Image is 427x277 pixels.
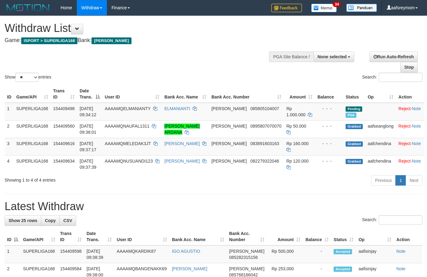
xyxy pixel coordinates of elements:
th: Op: activate to sort column ascending [356,228,394,245]
span: [DATE] 09:37:17 [80,141,96,152]
a: Reject [398,141,411,146]
span: Copy 0895807070070 to clipboard [250,124,281,129]
img: Feedback.jpg [271,4,302,12]
span: Show 25 rows [9,218,37,223]
a: Reject [398,106,411,111]
th: ID: activate to sort column descending [5,228,21,245]
input: Search: [379,215,422,225]
span: [DATE] 09:34:12 [80,106,96,117]
span: [PERSON_NAME] [92,37,131,44]
span: 154409498 [53,106,75,111]
label: Search: [362,215,422,225]
a: [PERSON_NAME] [164,141,200,146]
span: 154409560 [53,124,75,129]
th: Bank Acc. Name: activate to sort column ascending [170,228,227,245]
a: Stop [400,62,418,72]
td: aafchendina [365,155,396,173]
span: None selected [318,54,347,59]
a: [PERSON_NAME] [172,266,207,271]
a: Next [405,175,422,186]
td: AAAAMQKARDIK87 [114,245,170,263]
th: Op: activate to sort column ascending [365,85,396,103]
div: PGA Site Balance / [269,52,313,62]
a: Copy [41,215,60,226]
td: aafseanglong [365,120,396,138]
span: [PERSON_NAME] [229,266,264,271]
span: Accepted [334,249,352,254]
span: 154409616 [53,141,75,146]
span: Rp 120.000 [286,159,308,164]
th: Status: activate to sort column ascending [331,228,356,245]
a: Note [396,249,405,254]
span: Grabbed [346,141,363,147]
th: Action [396,85,424,103]
span: Copy 083891603163 to clipboard [250,141,279,146]
th: Balance [315,85,343,103]
a: Reject [398,159,411,164]
a: [PERSON_NAME] ARDANA [164,124,200,135]
td: 1 [5,245,21,263]
h1: Latest Withdraw [5,200,422,213]
span: Pending [346,106,362,112]
div: Showing 1 to 4 of 4 entries [5,175,173,183]
input: Search: [379,73,422,82]
a: Reject [398,124,411,129]
td: 2 [5,120,14,138]
td: - [303,245,331,263]
td: [DATE] 09:38:39 [84,245,114,263]
img: MOTION_logo.png [5,3,51,12]
td: 154409598 [58,245,84,263]
div: - - - [317,106,341,112]
span: Grabbed [346,124,363,129]
th: Date Trans.: activate to sort column ascending [84,228,114,245]
th: Bank Acc. Name: activate to sort column ascending [162,85,209,103]
td: · [396,103,424,121]
select: Showentries [15,73,38,82]
th: Amount: activate to sort column ascending [267,228,303,245]
th: Status [343,85,365,103]
td: aafchendina [365,138,396,155]
th: Trans ID: activate to sort column ascending [58,228,84,245]
a: Note [412,124,421,129]
a: Show 25 rows [5,215,41,226]
th: Trans ID: activate to sort column ascending [51,85,77,103]
th: Game/API: activate to sort column ascending [21,228,58,245]
th: Game/API: activate to sort column ascending [14,85,51,103]
a: CSV [59,215,76,226]
a: Run Auto-Refresh [370,52,418,62]
span: AAAAMQELMANIANTY [105,106,151,111]
span: [DATE] 09:37:39 [80,159,96,170]
span: 34 [333,2,341,7]
label: Search: [362,73,422,82]
span: 154409634 [53,159,75,164]
div: - - - [317,158,341,164]
label: Show entries [5,73,51,82]
img: Button%20Memo.svg [311,4,337,12]
h1: Withdraw List [5,22,279,34]
span: [DATE] 09:36:01 [80,124,96,135]
span: Grabbed [346,159,363,164]
a: Note [396,266,405,271]
span: Rp 1.000.000 [286,106,305,117]
span: AAAAMQNAUFAL1311 [105,124,150,129]
th: Date Trans.: activate to sort column descending [77,85,102,103]
a: IGO AGUSTIO [172,249,200,254]
span: AAAAMQNUSUANDI123 [105,159,153,164]
td: · [396,138,424,155]
a: Note [412,159,421,164]
td: SUPERLIGA168 [14,120,51,138]
span: [PERSON_NAME] [211,106,247,111]
th: User ID: activate to sort column ascending [114,228,170,245]
span: CSV [63,218,72,223]
th: Bank Acc. Number: activate to sort column ascending [227,228,267,245]
span: Rp 160.000 [286,141,308,146]
span: Copy 085805104007 to clipboard [250,106,279,111]
h4: Game: Bank: [5,37,279,44]
button: None selected [314,52,355,62]
td: SUPERLIGA168 [14,155,51,173]
span: [PERSON_NAME] [211,159,247,164]
a: ELMANIANTI [164,106,190,111]
td: 3 [5,138,14,155]
td: Rp 500,000 [267,245,303,263]
td: · [396,120,424,138]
